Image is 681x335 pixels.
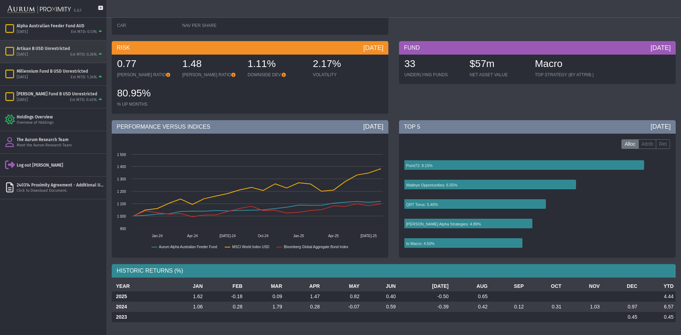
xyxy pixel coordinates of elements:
td: -0.50 [398,291,451,302]
th: MAY [322,281,362,291]
text: Jan-24 [152,234,163,238]
th: OCT [526,281,564,291]
div: [PERSON_NAME] RATIO [182,72,240,78]
text: 1 000 [117,214,126,218]
th: JAN [168,281,205,291]
img: Aurum-Proximity%20white.svg [7,2,71,17]
td: 0.42 [451,302,490,312]
th: YTD [640,281,676,291]
div: TOP STRATEGY (BY ATTRIB.) [535,72,594,78]
th: YEAR [112,281,168,291]
div: Macro [535,57,594,72]
div: [DATE] [650,122,671,131]
th: APR [284,281,322,291]
text: 1 100 [117,202,126,206]
th: DEC [602,281,640,291]
td: 0.45 [640,312,676,322]
div: Overview of Holdings [17,120,104,125]
div: Artisan B USD Unrestricted [17,46,104,51]
div: RISK [112,41,388,55]
th: NOV [564,281,602,291]
div: 1.11% [248,57,306,72]
div: FUND [399,41,676,55]
th: JUN [362,281,398,291]
td: 1.79 [245,302,284,312]
td: 0.82 [322,291,362,302]
text: [DATE]-24 [220,234,236,238]
div: 240314 Proximity Agreement - Additional User Addendum - Signed .pdf [17,182,104,188]
td: 4.44 [640,291,676,302]
td: 0.45 [602,312,640,322]
td: 0.09 [245,291,284,302]
text: Bloomberg Global Aggregate Bond Index [284,245,348,249]
text: [PERSON_NAME] Alpha Strategies: 4.89% [406,222,481,226]
th: AUG [451,281,490,291]
div: Click to Download Document. [17,188,104,194]
th: 2025 [112,291,168,302]
div: Est MTD: 1.24% [71,75,97,80]
th: [DATE] [398,281,451,291]
div: [DATE] [17,97,28,103]
td: 0.28 [205,302,245,312]
td: -0.18 [205,291,245,302]
text: [DATE]-25 [360,234,377,238]
div: VOLATILITY [313,72,371,78]
text: Walleye Opportunities: 6.55% [406,183,458,187]
td: 0.40 [362,291,398,302]
td: -0.07 [322,302,362,312]
td: 0.12 [490,302,526,312]
th: 2023 [112,312,168,322]
td: 0.65 [451,291,490,302]
div: TOP 5 [399,120,676,134]
text: 1 200 [117,190,126,194]
td: 1.62 [168,291,205,302]
div: 33 [404,57,463,72]
text: Aurum Alpha Australian Feeder Fund [159,245,217,249]
div: Log out [PERSON_NAME] [17,162,104,168]
div: % UP MONTHS [117,101,175,107]
div: [DATE] [17,29,28,35]
div: [DATE] [363,44,383,52]
div: The Aurum Research Team [17,137,104,143]
label: Alloc [621,139,638,149]
text: Apr-25 [328,234,339,238]
div: NET ASSET VALUE [470,72,528,78]
div: $57m [470,57,528,72]
td: 1.06 [168,302,205,312]
text: 900 [120,227,126,231]
td: 6.57 [640,302,676,312]
label: Attrib [638,139,657,149]
div: 5.0.1 [74,8,82,13]
div: [DATE] [17,75,28,80]
div: Alpha Australian Feeder Fund AUD [17,23,104,29]
text: Apr-24 [187,234,198,238]
td: 0.97 [602,302,640,312]
td: 0.59 [362,302,398,312]
td: 0.31 [526,302,564,312]
div: Millennium Fund B USD Unrestricted [17,68,104,74]
th: FEB [205,281,245,291]
text: MSCI World Index USD [232,245,269,249]
label: Ret [656,139,670,149]
div: Est MTD: 0.13% [71,29,97,35]
div: HISTORIC RETURNS (%) [112,264,676,278]
text: Jan-25 [293,234,304,238]
div: PERFORMANCE VERSUS INDICES [112,120,388,134]
text: Point72: 9.15% [406,163,433,168]
div: [PERSON_NAME] Fund B USD Unrestricted [17,91,104,97]
text: 1 300 [117,177,126,181]
div: 2.17% [313,57,371,72]
th: 2024 [112,302,168,312]
text: Io Macro: 4.50% [406,241,434,246]
text: Oct-24 [258,234,268,238]
div: [DATE] [17,52,28,57]
div: CAR [117,23,175,28]
div: NAV PER SHARE [182,23,240,28]
text: 1 500 [117,153,126,157]
th: SEP [490,281,526,291]
td: 1.03 [564,302,602,312]
div: [DATE] [650,44,671,52]
td: 0.28 [284,302,322,312]
div: 1.48 [182,57,240,72]
div: Meet the Aurum Research Team [17,143,104,148]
